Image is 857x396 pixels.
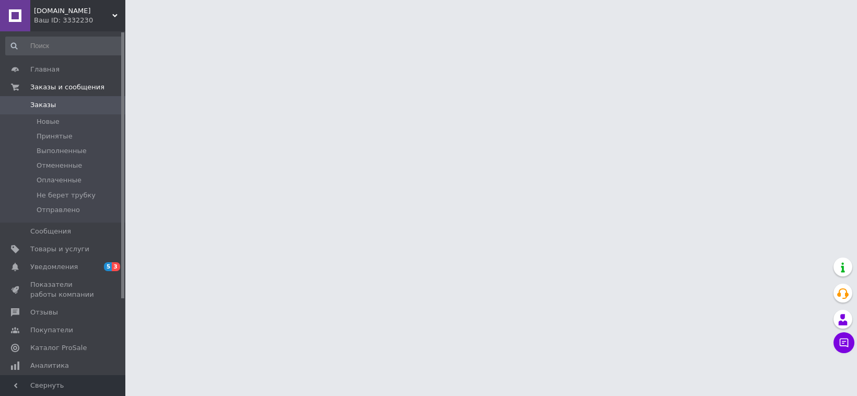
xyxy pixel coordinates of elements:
button: Чат с покупателем [833,332,854,353]
span: Сообщения [30,227,71,236]
input: Поиск [5,37,123,55]
span: Новые [37,117,60,126]
span: Заказы [30,100,56,110]
span: Отправлено [37,205,80,215]
span: Каталог ProSale [30,343,87,353]
span: Отмененные [37,161,82,170]
span: Товары и услуги [30,244,89,254]
span: Принятые [37,132,73,141]
span: Показатели работы компании [30,280,97,299]
span: max2auto.com.ua [34,6,112,16]
span: Покупатели [30,325,73,335]
span: Заказы и сообщения [30,83,104,92]
span: Аналитика [30,361,69,370]
span: Выполненные [37,146,87,156]
span: Оплаченные [37,176,81,185]
span: Главная [30,65,60,74]
span: Отзывы [30,308,58,317]
span: 3 [112,262,120,271]
span: Уведомления [30,262,78,272]
span: 5 [104,262,112,271]
span: Не берет трубку [37,191,96,200]
div: Ваш ID: 3332230 [34,16,125,25]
